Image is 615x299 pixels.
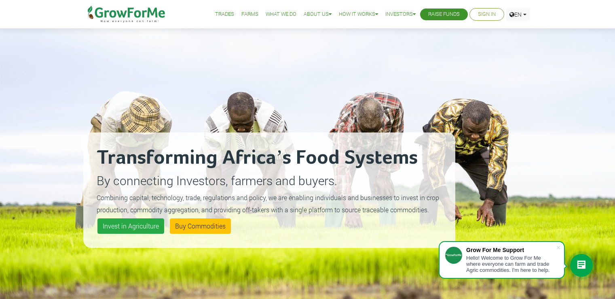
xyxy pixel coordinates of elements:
[170,218,231,234] a: Buy Commodities
[466,255,556,273] div: Hello! Welcome to Grow For Me where everyone can farm and trade Agric commodities. I'm here to help.
[478,10,496,19] a: Sign In
[266,10,296,19] a: What We Do
[241,10,258,19] a: Farms
[215,10,234,19] a: Trades
[428,10,460,19] a: Raise Funds
[97,218,164,234] a: Invest in Agriculture
[97,171,442,190] p: By connecting Investors, farmers and buyers.
[339,10,378,19] a: How it Works
[466,247,556,253] div: Grow For Me Support
[97,193,439,214] small: Combining capital, technology, trade, regulations and policy, we are enabling individuals and bus...
[506,8,530,21] a: EN
[385,10,416,19] a: Investors
[97,146,442,170] h2: Transforming Africa’s Food Systems
[304,10,332,19] a: About Us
